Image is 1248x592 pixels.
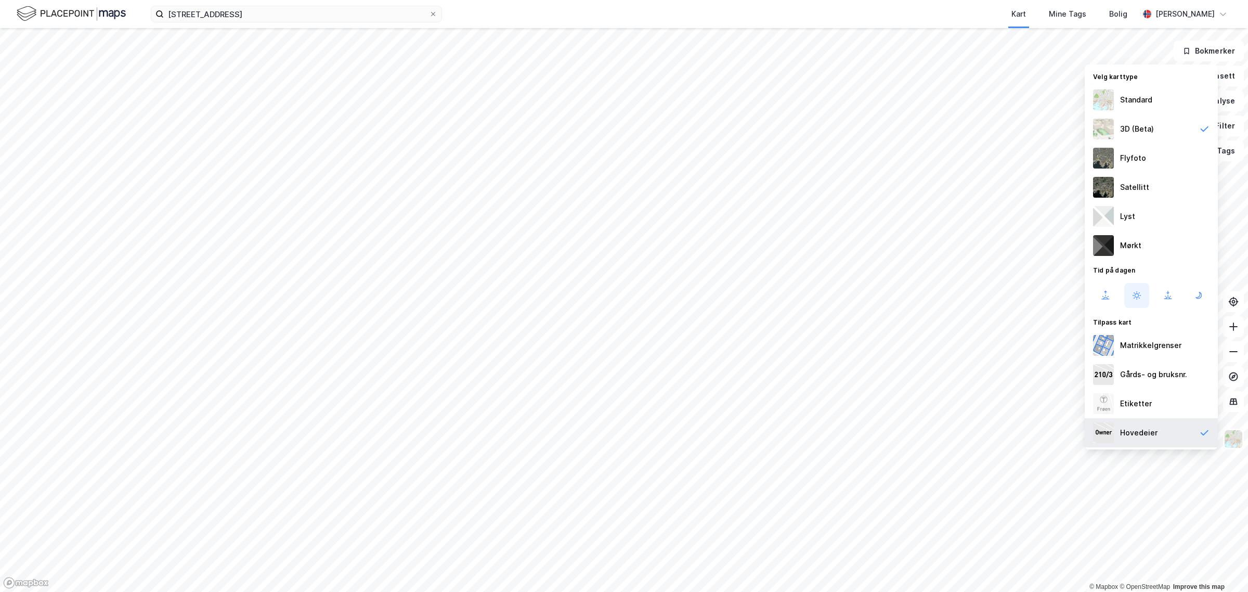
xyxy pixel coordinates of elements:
[1089,583,1118,590] a: Mapbox
[1093,119,1114,139] img: Z
[1120,210,1135,223] div: Lyst
[164,6,429,22] input: Søk på adresse, matrikkel, gårdeiere, leietakere eller personer
[1120,152,1146,164] div: Flyfoto
[1194,115,1244,136] button: Filter
[1093,422,1114,443] img: majorOwner.b5e170eddb5c04bfeeff.jpeg
[1120,397,1152,410] div: Etiketter
[1155,8,1215,20] div: [PERSON_NAME]
[1093,335,1114,356] img: cadastreBorders.cfe08de4b5ddd52a10de.jpeg
[1093,89,1114,110] img: Z
[1196,542,1248,592] div: Kontrollprogram for chat
[1093,148,1114,169] img: Z
[1120,123,1154,135] div: 3D (Beta)
[1085,260,1218,279] div: Tid på dagen
[1120,181,1149,194] div: Satellitt
[1120,427,1158,439] div: Hovedeier
[1085,312,1218,331] div: Tilpass kart
[1195,140,1244,161] button: Tags
[1093,235,1114,256] img: nCdM7BzjoCAAAAAElFTkSuQmCC
[1049,8,1086,20] div: Mine Tags
[1085,67,1218,85] div: Velg karttype
[1120,94,1152,106] div: Standard
[1093,364,1114,385] img: cadastreKeys.547ab17ec502f5a4ef2b.jpeg
[1093,393,1114,414] img: Z
[1174,41,1244,61] button: Bokmerker
[1173,583,1225,590] a: Improve this map
[1093,177,1114,198] img: 9k=
[1093,206,1114,227] img: luj3wr1y2y3+OchiMxRmMxRlscgabnMEmZ7DJGWxyBpucwSZnsMkZbHIGm5zBJmewyRlscgabnMEmZ7DJGWxyBpucwSZnsMkZ...
[17,5,126,23] img: logo.f888ab2527a4732fd821a326f86c7f29.svg
[1120,339,1181,352] div: Matrikkelgrenser
[1224,429,1243,449] img: Z
[1120,583,1170,590] a: OpenStreetMap
[1120,239,1141,252] div: Mørkt
[1120,368,1187,381] div: Gårds- og bruksnr.
[1109,8,1127,20] div: Bolig
[3,577,49,589] a: Mapbox homepage
[1011,8,1026,20] div: Kart
[1196,542,1248,592] iframe: Chat Widget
